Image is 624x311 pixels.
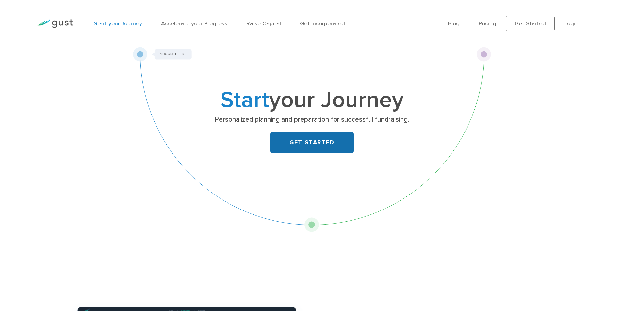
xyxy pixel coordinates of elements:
a: Pricing [479,20,496,27]
a: Accelerate your Progress [161,20,227,27]
a: Get Started [506,16,555,31]
a: GET STARTED [270,132,354,153]
p: Personalized planning and preparation for successful fundraising. [186,115,439,124]
a: Raise Capital [246,20,281,27]
h1: your Journey [183,90,441,111]
a: Start your Journey [94,20,142,27]
a: Login [564,20,579,27]
a: Get Incorporated [300,20,345,27]
img: Gust Logo [36,19,73,28]
span: Start [221,86,269,114]
a: Blog [448,20,460,27]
